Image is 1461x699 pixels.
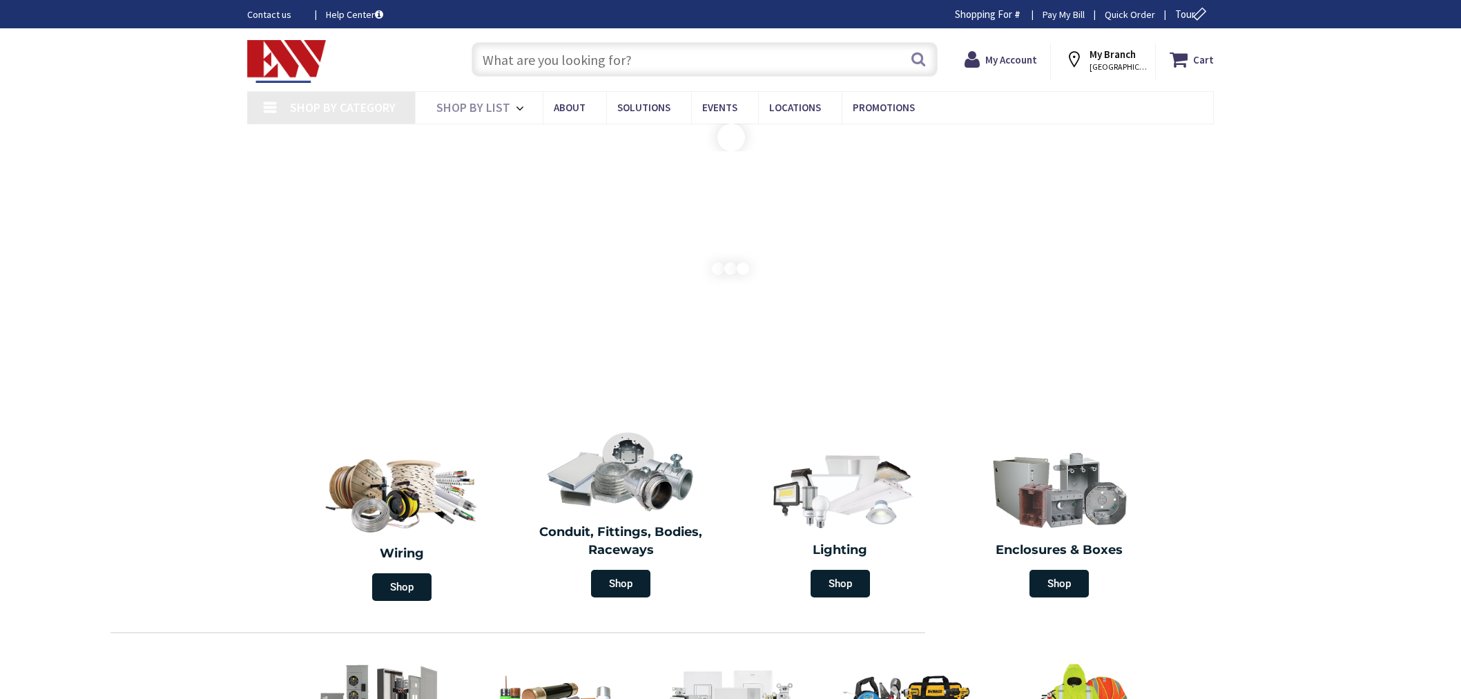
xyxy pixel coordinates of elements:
input: What are you looking for? [472,42,938,77]
strong: My Branch [1090,48,1136,61]
h2: Conduit, Fittings, Bodies, Raceways [522,524,721,559]
img: Electrical Wholesalers, Inc. [247,40,326,83]
a: Lighting Shop [734,442,947,604]
span: [GEOGRAPHIC_DATA], [GEOGRAPHIC_DATA] [1090,61,1148,73]
a: Cart [1170,47,1214,72]
span: About [554,101,586,114]
a: Pay My Bill [1043,8,1085,21]
a: Wiring Shop [292,442,512,608]
a: Enclosures & Boxes Shop [954,442,1166,604]
strong: Cart [1193,47,1214,72]
a: Help Center [326,8,383,21]
span: Tour [1175,8,1210,21]
a: Quick Order [1105,8,1155,21]
div: My Branch [GEOGRAPHIC_DATA], [GEOGRAPHIC_DATA] [1065,47,1142,72]
span: Solutions [617,101,670,114]
span: Shop [1029,570,1089,597]
h2: Lighting [741,542,940,559]
h2: Wiring [299,545,505,563]
span: Locations [769,101,821,114]
span: Events [702,101,737,114]
strong: My Account [985,53,1037,66]
span: Shop [372,573,432,601]
h2: Enclosures & Boxes [960,542,1159,559]
strong: # [1014,8,1020,21]
span: Shop [811,570,870,597]
a: Conduit, Fittings, Bodies, Raceways Shop [515,424,728,604]
span: Shop [591,570,650,597]
span: Shop By Category [290,99,396,115]
span: Promotions [853,101,915,114]
span: Shop By List [436,99,510,115]
a: My Account [965,47,1037,72]
span: Shopping For [955,8,1012,21]
a: Contact us [247,8,304,21]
